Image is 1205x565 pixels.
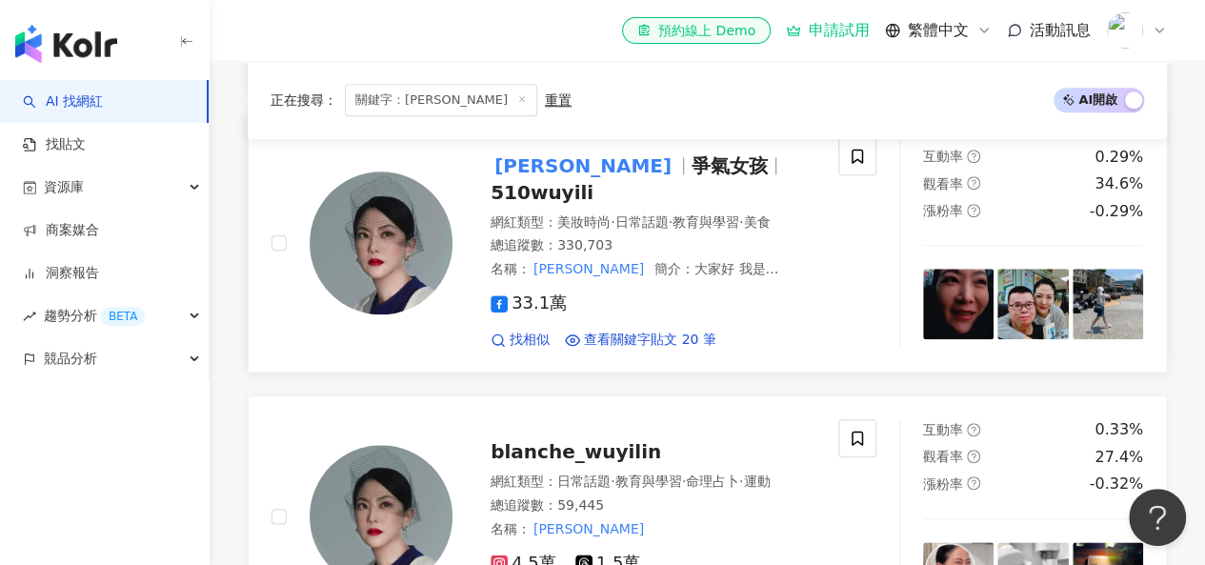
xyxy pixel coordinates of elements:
span: 趨勢分析 [44,294,145,337]
span: 教育與學習 [673,214,739,230]
a: 查看關鍵字貼文 20 筆 [565,331,716,350]
div: 0.33% [1095,419,1143,440]
span: 命理占卜 [686,474,739,489]
a: 找相似 [491,331,550,350]
span: 名稱 ： [491,261,647,276]
mark: [PERSON_NAME] [531,258,647,279]
a: searchAI 找網紅 [23,92,103,111]
span: 33.1萬 [491,293,567,313]
a: 預約線上 Demo [622,17,771,44]
span: 美妝時尚 [557,214,611,230]
span: · [739,474,743,489]
span: 關鍵字：[PERSON_NAME] [345,84,537,116]
span: 觀看率 [923,176,963,192]
div: 27.4% [1095,447,1143,468]
a: 洞察報告 [23,264,99,283]
span: question-circle [967,476,980,490]
div: 預約線上 Demo [637,21,755,40]
span: · [739,214,743,230]
div: 網紅類型 ： [491,473,815,492]
div: 總追蹤數 ： 59,445 [491,496,815,515]
span: 找相似 [510,331,550,350]
span: · [611,214,614,230]
span: question-circle [967,204,980,217]
span: 運動 [743,474,770,489]
img: KOL Avatar [310,172,452,314]
span: 資源庫 [44,166,84,209]
mark: [PERSON_NAME] [491,277,607,298]
span: 日常話題 [557,474,611,489]
span: question-circle [967,450,980,463]
img: post-image [923,269,994,339]
span: · [681,474,685,489]
span: question-circle [967,423,980,436]
img: 1733730258713.jpg [1107,12,1143,49]
span: 查看關鍵字貼文 20 筆 [584,331,716,350]
img: post-image [1073,269,1143,339]
span: 510wuyili [491,181,593,204]
span: 漲粉率 [923,203,963,218]
span: 漲粉率 [923,476,963,492]
span: 競品分析 [44,337,97,380]
mark: [PERSON_NAME] [491,151,675,181]
span: 活動訊息 [1030,21,1091,39]
span: blanche_wuyilin [491,440,661,463]
a: 找貼文 [23,135,86,154]
div: 網紅類型 ： [491,213,815,232]
span: · [668,214,672,230]
span: rise [23,310,36,323]
span: 爭氣女孩 [692,154,768,177]
span: 美食 [743,214,770,230]
span: 大家好 我是 [694,261,778,276]
a: KOL Avatar[PERSON_NAME]爭氣女孩510wuyili網紅類型：美妝時尚·日常話題·教育與學習·美食總追蹤數：330,703名稱：[PERSON_NAME]簡介：大家好 我是[... [248,113,1167,373]
span: 互動率 [923,422,963,437]
img: logo [15,25,117,63]
span: 互動率 [923,149,963,164]
span: 繁體中文 [908,20,969,41]
span: 觀看率 [923,449,963,464]
mark: [PERSON_NAME] [531,518,647,539]
img: post-image [997,269,1068,339]
div: 重置 [545,92,572,108]
span: · [611,474,614,489]
span: 名稱 ： [491,518,647,539]
div: -0.29% [1089,201,1143,222]
div: -0.32% [1089,474,1143,494]
span: 日常話題 [614,214,668,230]
span: question-circle [967,150,980,163]
span: 教育與學習 [614,474,681,489]
span: question-circle [967,176,980,190]
a: 商案媒合 [23,221,99,240]
div: BETA [101,307,145,326]
div: 34.6% [1095,173,1143,194]
a: 申請試用 [786,21,870,40]
span: 正在搜尋 ： [271,92,337,108]
div: 總追蹤數 ： 330,703 [491,236,815,255]
iframe: Help Scout Beacon - Open [1129,489,1186,546]
div: 0.29% [1095,147,1143,168]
